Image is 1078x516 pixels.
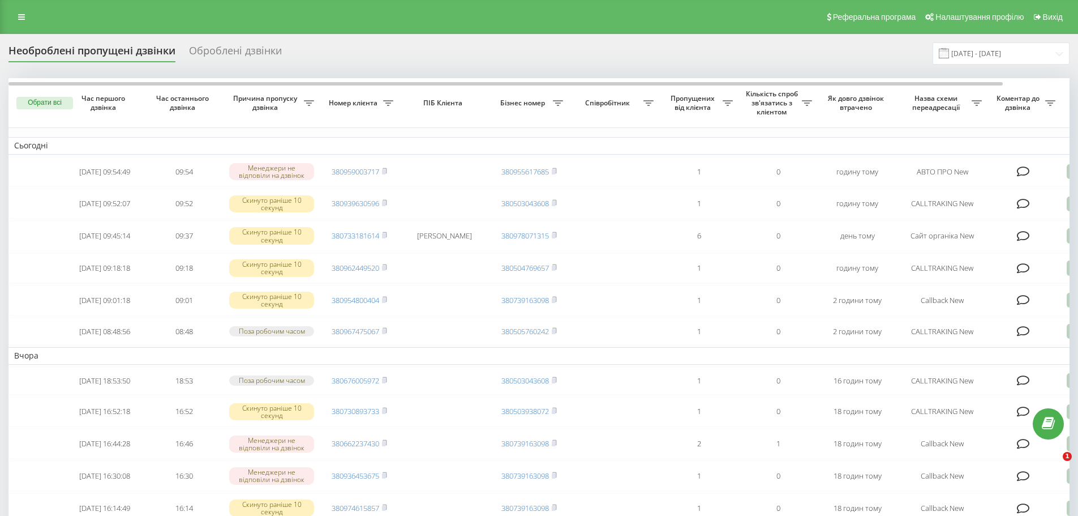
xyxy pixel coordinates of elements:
[144,253,224,283] td: 09:18
[153,94,214,112] span: Час останнього дзвінка
[501,438,549,449] a: 380739163098
[738,461,818,491] td: 0
[65,318,144,346] td: [DATE] 08:48:56
[903,94,972,112] span: Назва схеми переадресації
[144,157,224,187] td: 09:54
[332,438,379,449] a: 380662237430
[744,89,802,116] span: Кількість спроб зв'язатись з клієнтом
[8,45,175,62] div: Необроблені пропущені дзвінки
[659,318,738,346] td: 1
[144,397,224,427] td: 16:52
[65,397,144,427] td: [DATE] 16:52:18
[738,318,818,346] td: 0
[738,221,818,251] td: 0
[897,429,987,459] td: Callback New
[897,367,987,395] td: CALLTRAKING New
[659,429,738,459] td: 2
[65,221,144,251] td: [DATE] 09:45:14
[409,99,480,108] span: ПІБ Клієнта
[659,285,738,315] td: 1
[818,253,897,283] td: годину тому
[229,376,314,385] div: Поза робочим часом
[332,376,379,386] a: 380676005972
[1043,12,1063,22] span: Вихід
[65,253,144,283] td: [DATE] 09:18:18
[897,157,987,187] td: АВТО ПРО New
[332,295,379,305] a: 380954800404
[16,97,73,109] button: Обрати всі
[738,253,818,283] td: 0
[501,471,549,481] a: 380739163098
[827,94,888,112] span: Як довго дзвінок втрачено
[229,195,314,212] div: Скинуто раніше 10 секунд
[818,429,897,459] td: 18 годин тому
[229,94,304,112] span: Причина пропуску дзвінка
[897,461,987,491] td: Callback New
[818,397,897,427] td: 18 годин тому
[229,259,314,276] div: Скинуто раніше 10 секунд
[818,461,897,491] td: 18 годин тому
[501,376,549,386] a: 380503043608
[332,198,379,208] a: 380939630596
[818,157,897,187] td: годину тому
[229,163,314,180] div: Менеджери не відповіли на дзвінок
[501,263,549,273] a: 380504769657
[818,318,897,346] td: 2 години тому
[495,99,553,108] span: Бізнес номер
[501,503,549,513] a: 380739163098
[1063,452,1072,461] span: 1
[144,367,224,395] td: 18:53
[818,367,897,395] td: 16 годин тому
[665,94,723,112] span: Пропущених від клієнта
[659,367,738,395] td: 1
[65,461,144,491] td: [DATE] 16:30:08
[332,471,379,481] a: 380936453675
[332,231,379,241] a: 380733181614
[738,157,818,187] td: 0
[659,189,738,219] td: 1
[501,198,549,208] a: 380503043608
[935,12,1024,22] span: Налаштування профілю
[144,285,224,315] td: 09:01
[65,157,144,187] td: [DATE] 09:54:49
[229,467,314,484] div: Менеджери не відповіли на дзвінок
[332,263,379,273] a: 380962449520
[332,326,379,336] a: 380967475067
[144,461,224,491] td: 16:30
[65,367,144,395] td: [DATE] 18:53:50
[659,221,738,251] td: 6
[332,503,379,513] a: 380974615857
[738,285,818,315] td: 0
[332,406,379,416] a: 380730893733
[659,253,738,283] td: 1
[818,221,897,251] td: день тому
[897,221,987,251] td: Сайт органіка New
[325,99,383,108] span: Номер клієнта
[229,403,314,420] div: Скинуто раніше 10 секунд
[897,253,987,283] td: CALLTRAKING New
[659,157,738,187] td: 1
[738,397,818,427] td: 0
[332,167,379,177] a: 380959003717
[144,189,224,219] td: 09:52
[229,436,314,453] div: Менеджери не відповіли на дзвінок
[1040,452,1067,479] iframe: Intercom live chat
[818,189,897,219] td: годину тому
[74,94,135,112] span: Час першого дзвінка
[229,227,314,244] div: Скинуто раніше 10 секунд
[659,397,738,427] td: 1
[189,45,282,62] div: Оброблені дзвінки
[65,285,144,315] td: [DATE] 09:01:18
[993,94,1045,112] span: Коментар до дзвінка
[144,429,224,459] td: 16:46
[897,189,987,219] td: CALLTRAKING New
[144,221,224,251] td: 09:37
[818,285,897,315] td: 2 години тому
[501,295,549,305] a: 380739163098
[65,429,144,459] td: [DATE] 16:44:28
[833,12,916,22] span: Реферальна програма
[897,397,987,427] td: CALLTRAKING New
[229,292,314,309] div: Скинуто раніше 10 секунд
[738,367,818,395] td: 0
[229,326,314,336] div: Поза робочим часом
